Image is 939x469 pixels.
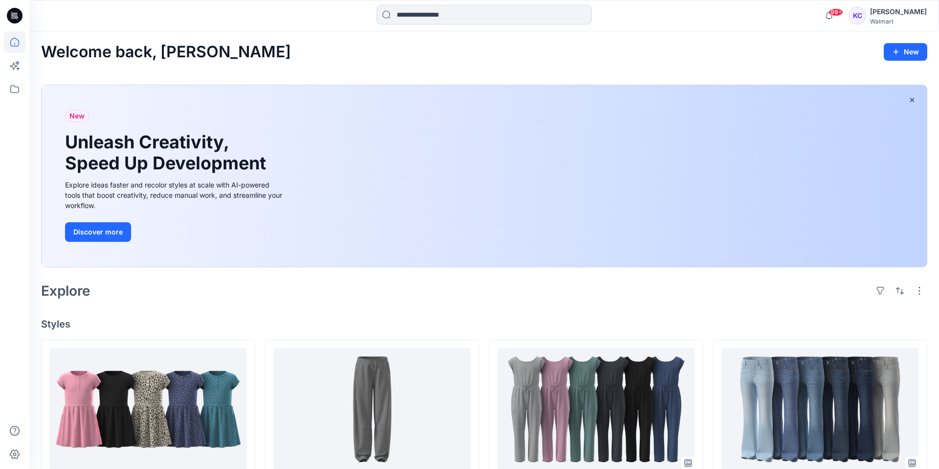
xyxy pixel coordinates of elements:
h2: Explore [41,283,90,299]
div: Explore ideas faster and recolor styles at scale with AI-powered tools that boost creativity, red... [65,180,285,211]
button: Discover more [65,222,131,242]
div: Walmart [870,18,927,25]
a: Discover more [65,222,285,242]
button: New [884,43,927,61]
div: KC [849,7,866,24]
h1: Unleash Creativity, Speed Up Development [65,132,270,174]
span: New [69,110,85,122]
span: 99+ [828,8,843,16]
h4: Styles [41,318,927,330]
div: [PERSON_NAME] [870,6,927,18]
h2: Welcome back, [PERSON_NAME] [41,43,291,61]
